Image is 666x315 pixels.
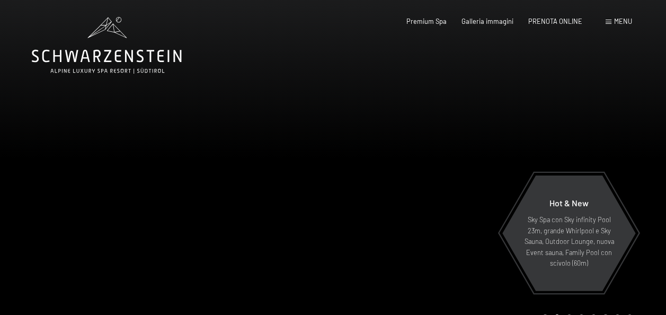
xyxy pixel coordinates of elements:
[502,175,636,292] a: Hot & New Sky Spa con Sky infinity Pool 23m, grande Whirlpool e Sky Sauna, Outdoor Lounge, nuova ...
[523,214,615,268] p: Sky Spa con Sky infinity Pool 23m, grande Whirlpool e Sky Sauna, Outdoor Lounge, nuova Event saun...
[528,17,582,25] a: PRENOTA ONLINE
[614,17,632,25] span: Menu
[461,17,513,25] a: Galleria immagini
[406,17,447,25] a: Premium Spa
[549,198,589,208] span: Hot & New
